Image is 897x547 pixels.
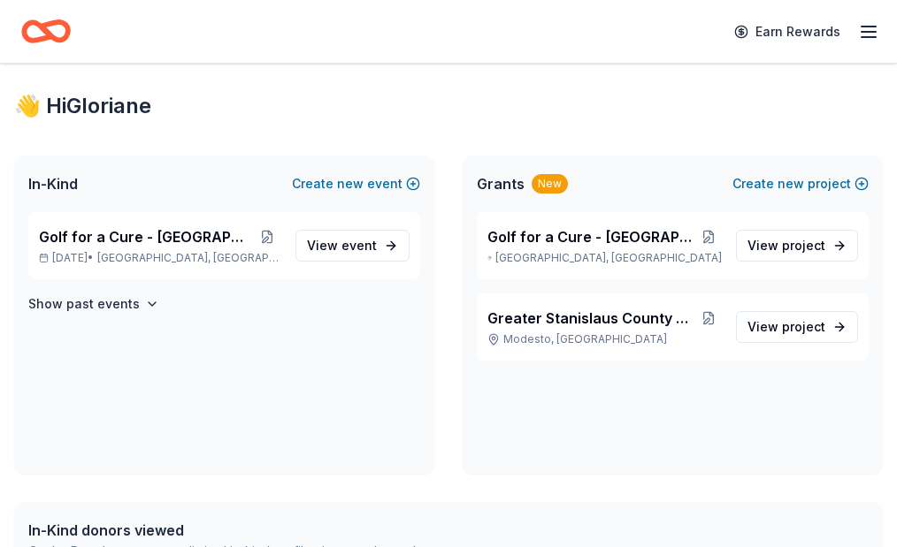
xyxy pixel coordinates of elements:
[477,173,525,194] span: Grants
[724,16,851,48] a: Earn Rewards
[21,11,71,52] a: Home
[532,174,568,194] div: New
[341,238,377,253] span: event
[487,332,722,346] p: Modesto, [GEOGRAPHIC_DATA]
[736,230,858,262] a: View project
[14,92,883,120] div: 👋 Hi Gloriane
[337,173,364,194] span: new
[487,226,694,247] span: Golf for a Cure - [GEOGRAPHIC_DATA]
[39,251,281,265] p: [DATE] •
[747,235,825,256] span: View
[782,319,825,334] span: project
[778,173,804,194] span: new
[487,308,695,329] span: Greater Stanislaus County Relay for Life
[732,173,869,194] button: Createnewproject
[39,226,253,247] span: Golf for a Cure - [GEOGRAPHIC_DATA]
[747,316,825,338] span: View
[292,173,420,194] button: Createnewevent
[307,235,377,256] span: View
[295,230,410,262] a: View event
[487,251,722,265] p: [GEOGRAPHIC_DATA], [GEOGRAPHIC_DATA]
[736,311,858,343] a: View project
[28,173,78,194] span: In-Kind
[782,238,825,253] span: project
[28,293,159,315] button: Show past events
[28,293,140,315] h4: Show past events
[28,520,423,541] div: In-Kind donors viewed
[97,251,281,265] span: [GEOGRAPHIC_DATA], [GEOGRAPHIC_DATA]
